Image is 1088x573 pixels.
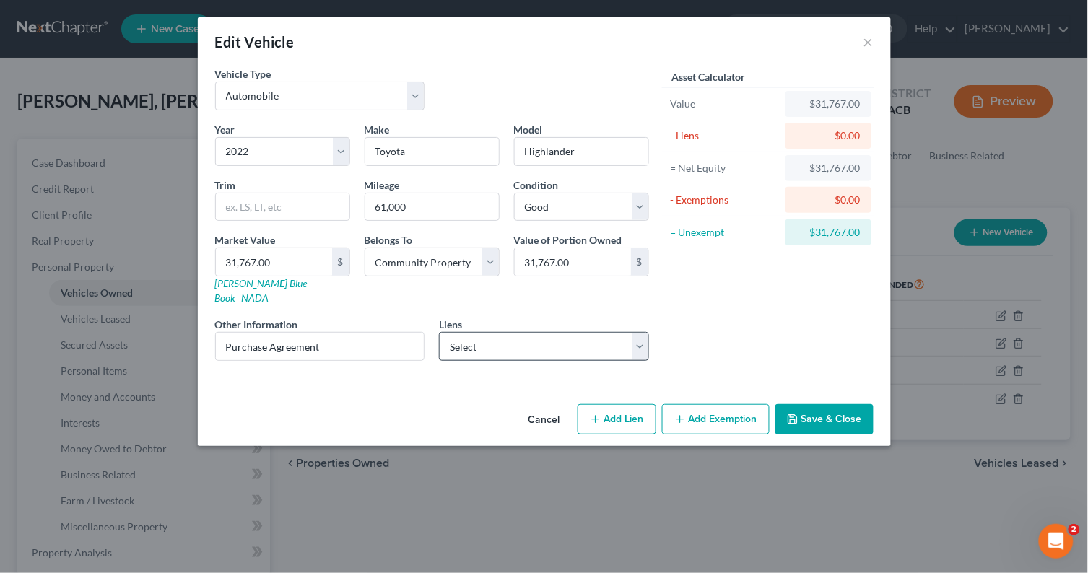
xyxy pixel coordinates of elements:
[215,66,271,82] label: Vehicle Type
[365,123,390,136] span: Make
[517,406,572,434] button: Cancel
[578,404,656,434] button: Add Lien
[332,248,349,276] div: $
[215,178,236,193] label: Trim
[671,128,780,143] div: - Liens
[216,193,349,221] input: ex. LS, LT, etc
[515,248,631,276] input: 0.00
[1069,524,1080,535] span: 2
[215,317,298,332] label: Other Information
[514,232,622,248] label: Value of Portion Owned
[439,317,462,332] label: Liens
[671,97,780,111] div: Value
[671,193,780,207] div: - Exemptions
[215,122,235,137] label: Year
[1039,524,1074,559] iframe: Intercom live chat
[514,178,559,193] label: Condition
[365,234,413,246] span: Belongs To
[671,161,780,175] div: = Net Equity
[215,232,276,248] label: Market Value
[662,404,770,434] button: Add Exemption
[216,333,425,360] input: (optional)
[672,69,746,84] label: Asset Calculator
[365,138,499,165] input: ex. Nissan
[215,277,308,304] a: [PERSON_NAME] Blue Book
[216,248,332,276] input: 0.00
[863,33,874,51] button: ×
[797,97,860,111] div: $31,767.00
[242,292,269,304] a: NADA
[671,225,780,240] div: = Unexempt
[515,138,648,165] input: ex. Altima
[631,248,648,276] div: $
[215,32,295,52] div: Edit Vehicle
[365,178,400,193] label: Mileage
[775,404,874,434] button: Save & Close
[514,122,543,137] label: Model
[797,193,860,207] div: $0.00
[797,161,860,175] div: $31,767.00
[365,193,499,221] input: --
[797,128,860,143] div: $0.00
[797,225,860,240] div: $31,767.00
